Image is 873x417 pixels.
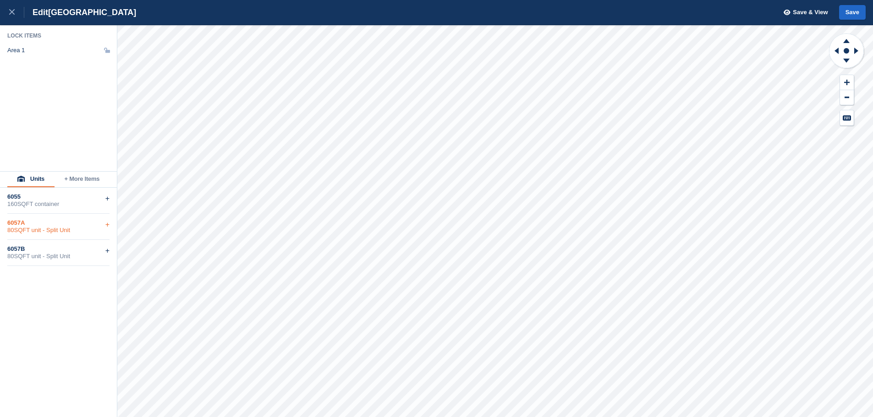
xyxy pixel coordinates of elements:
button: Keyboard Shortcuts [840,110,854,125]
div: 160SQFT container [7,200,110,208]
span: Save & View [793,8,828,17]
div: 6055 [7,193,110,200]
button: Zoom Out [840,90,854,105]
div: Edit [GEOGRAPHIC_DATA] [24,7,136,18]
div: 6057B [7,245,110,253]
button: Zoom In [840,75,854,90]
button: Save [839,5,866,20]
div: 6055160SQFT container+ [7,188,110,214]
div: + [105,219,110,230]
div: Area 1 [7,47,25,54]
button: Save & View [779,5,828,20]
div: 80SQFT unit - Split Unit [7,253,110,260]
div: Lock Items [7,32,110,39]
button: Units [7,172,55,187]
div: 6057A [7,219,110,227]
div: + [105,193,110,204]
div: 6057B80SQFT unit - Split Unit+ [7,240,110,266]
button: + More Items [55,172,110,187]
div: + [105,245,110,256]
div: 80SQFT unit - Split Unit [7,227,110,234]
div: 6057A80SQFT unit - Split Unit+ [7,214,110,240]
